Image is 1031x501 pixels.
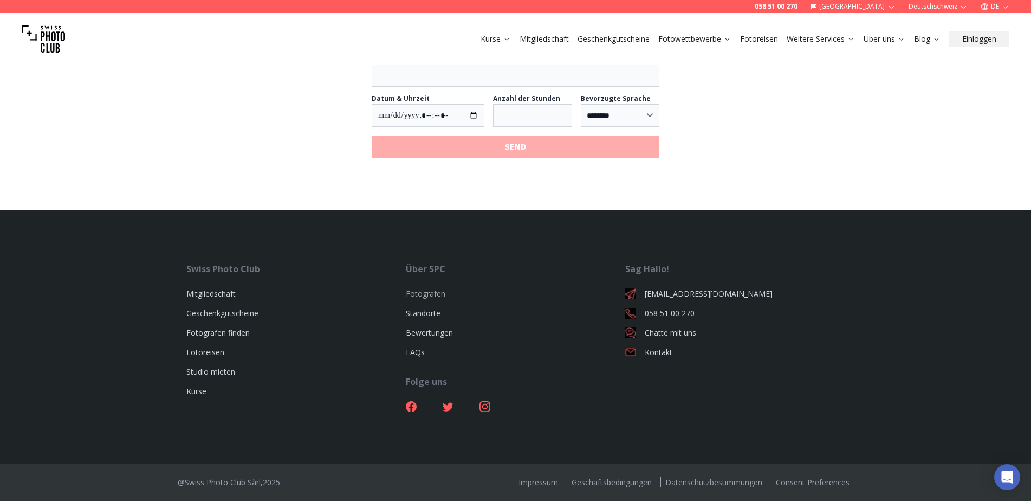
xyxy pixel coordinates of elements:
[771,477,854,487] a: Consent Preferences
[581,94,651,103] label: Bevorzugte Sprache
[625,308,845,319] a: 058 51 00 270
[625,347,845,358] a: Kontakt
[186,262,406,275] div: Swiss Photo Club
[505,142,526,152] b: Send
[186,347,224,357] a: Fotoreisen
[186,327,250,338] a: Fotografen finden
[914,34,941,44] a: Blog
[406,327,453,338] a: Bewertungen
[406,375,625,388] div: Folge uns
[520,34,569,44] a: Mitgliedschaft
[625,327,845,338] a: Chatte mit uns
[658,34,731,44] a: Fotowettbewerbe
[186,386,206,396] a: Kurse
[178,477,280,488] div: @Swiss Photo Club Sàrl, 2025
[481,34,511,44] a: Kurse
[406,347,425,357] a: FAQs
[372,136,659,158] button: Send
[186,288,236,299] a: Mitgliedschaft
[660,477,767,487] a: Datenschutzbestimmungen
[949,31,1009,47] button: Einloggen
[573,31,654,47] button: Geschenkgutscheine
[782,31,859,47] button: Weitere Services
[787,34,855,44] a: Weitere Services
[625,262,845,275] div: Sag Hallo!
[567,477,656,487] a: Geschäftsbedingungen
[514,477,562,487] a: Impressum
[476,31,515,47] button: Kurse
[578,34,650,44] a: Geschenkgutscheine
[186,367,235,377] a: Studio mieten
[864,34,905,44] a: Über uns
[372,94,430,103] label: Datum & Uhrzeit
[859,31,910,47] button: Über uns
[406,288,445,299] a: Fotografen
[406,308,440,318] a: Standorte
[22,17,65,61] img: Swiss photo club
[186,308,258,318] a: Geschenkgutscheine
[493,94,560,103] label: Anzahl der Stunden
[740,34,778,44] a: Fotoreisen
[994,464,1020,490] div: Open Intercom Messenger
[406,262,625,275] div: Über SPC
[910,31,945,47] button: Blog
[755,2,797,11] a: 058 51 00 270
[625,288,845,299] a: [EMAIL_ADDRESS][DOMAIN_NAME]
[515,31,573,47] button: Mitgliedschaft
[736,31,782,47] button: Fotoreisen
[654,31,736,47] button: Fotowettbewerbe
